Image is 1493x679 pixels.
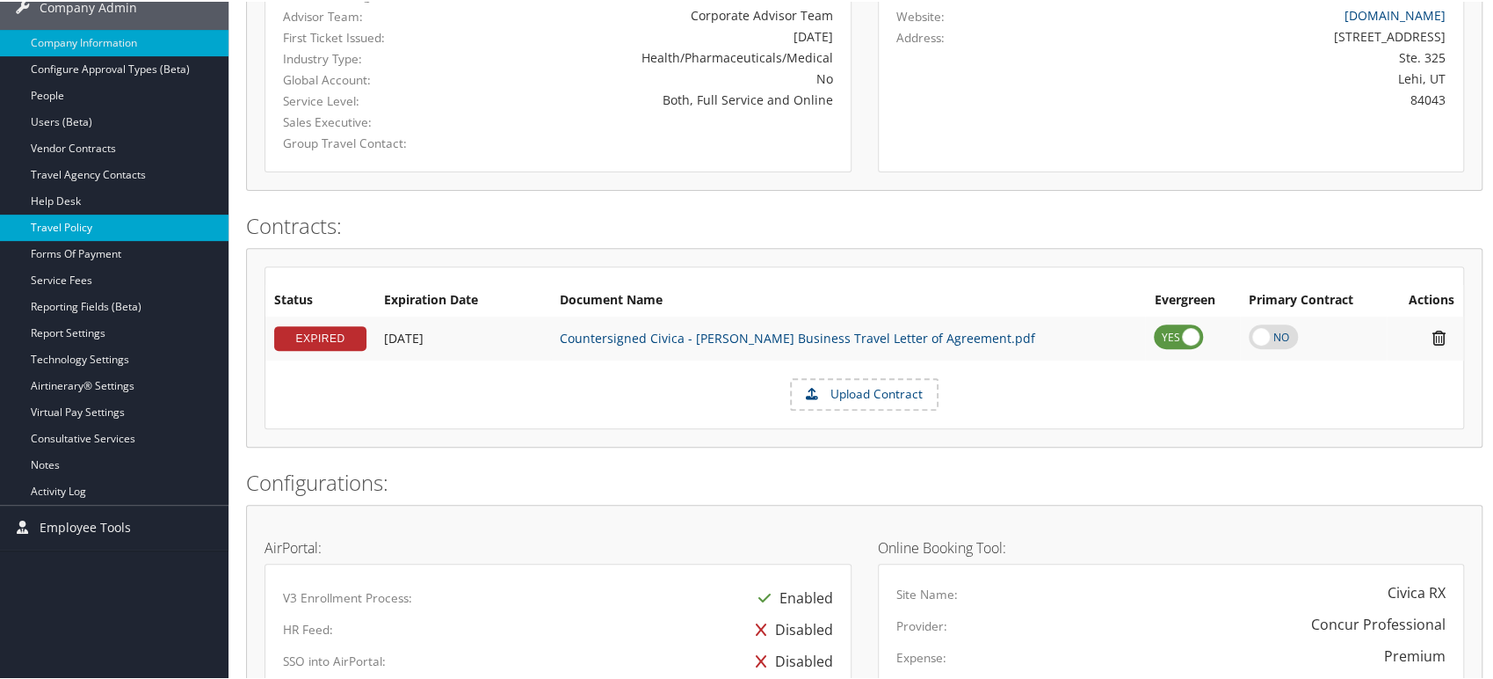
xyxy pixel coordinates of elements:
label: Industry Type: [283,48,448,66]
div: Ste. 325 [1040,47,1446,65]
div: Disabled [747,644,833,675]
div: Disabled [747,612,833,644]
label: HR Feed: [283,619,333,637]
div: Lehi, UT [1040,68,1446,86]
label: Expense: [896,647,946,665]
a: [DOMAIN_NAME] [1344,5,1446,22]
th: Status [265,283,375,315]
div: Both, Full Service and Online [475,89,833,107]
div: Premium [1384,644,1446,665]
label: Address: [896,27,945,45]
h4: AirPortal: [265,539,852,553]
div: [DATE] [475,26,833,44]
div: [STREET_ADDRESS] [1040,26,1446,44]
th: Expiration Date [375,283,551,315]
label: Sales Executive: [283,112,448,129]
label: Provider: [896,616,947,633]
h2: Contracts: [246,209,1482,239]
div: Concur Professional [1311,612,1446,633]
div: 84043 [1040,89,1446,107]
th: Actions [1387,283,1463,315]
h4: Online Booking Tool: [878,539,1465,553]
th: Evergreen [1145,283,1239,315]
div: Add/Edit Date [384,329,542,345]
div: Health/Pharmaceuticals/Medical [475,47,833,65]
span: Employee Tools [40,504,131,548]
label: V3 Enrollment Process: [283,588,412,605]
th: Primary Contract [1240,283,1388,315]
div: No [475,68,833,86]
div: Corporate Advisor Team [475,4,833,23]
i: Remove Contract [1424,327,1454,346]
label: Global Account: [283,69,448,87]
h2: Configurations: [246,466,1482,496]
label: Website: [896,6,945,24]
th: Document Name [551,283,1145,315]
label: Site Name: [896,584,958,602]
label: First Ticket Issued: [283,27,448,45]
label: Group Travel Contact: [283,133,448,150]
label: SSO into AirPortal: [283,651,386,668]
span: [DATE] [384,328,424,345]
div: EXPIRED [274,325,366,349]
div: Civica RX [1388,580,1446,602]
label: Upload Contract [792,378,937,408]
div: Enabled [750,580,833,612]
label: Advisor Team: [283,6,448,24]
label: Service Level: [283,91,448,108]
a: Countersigned Civica - [PERSON_NAME] Business Travel Letter of Agreement.pdf [560,328,1035,345]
